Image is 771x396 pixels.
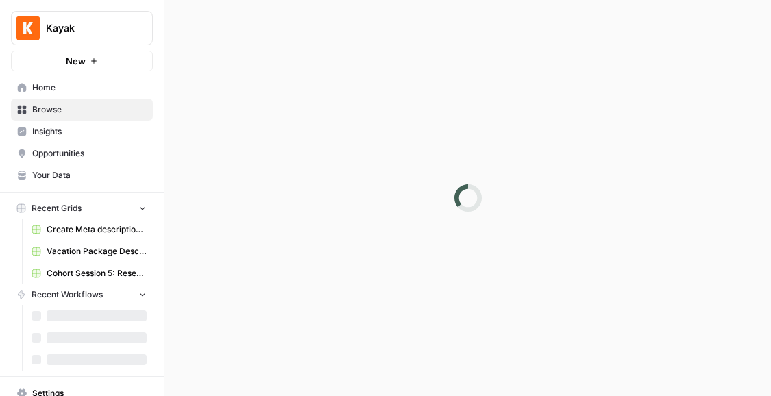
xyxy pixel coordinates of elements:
a: Vacation Package Description Generator (Oliana) Grid (1) [25,240,153,262]
span: Browse [32,103,147,116]
a: Create Meta description ([PERSON_NAME]) Grid [25,219,153,240]
span: Opportunities [32,147,147,160]
span: Cohort Session 5: Research ([GEOGRAPHIC_DATA]) [47,267,147,280]
span: Insights [32,125,147,138]
span: Recent Workflows [32,288,103,301]
a: Insights [11,121,153,143]
span: New [66,54,86,68]
span: Vacation Package Description Generator (Oliana) Grid (1) [47,245,147,258]
a: Browse [11,99,153,121]
a: Your Data [11,164,153,186]
a: Home [11,77,153,99]
a: Cohort Session 5: Research ([GEOGRAPHIC_DATA]) [25,262,153,284]
span: Home [32,82,147,94]
button: Recent Workflows [11,284,153,305]
span: Your Data [32,169,147,182]
img: Kayak Logo [16,16,40,40]
span: Recent Grids [32,202,82,214]
button: Workspace: Kayak [11,11,153,45]
button: New [11,51,153,71]
span: Kayak [46,21,129,35]
span: Create Meta description ([PERSON_NAME]) Grid [47,223,147,236]
a: Opportunities [11,143,153,164]
button: Recent Grids [11,198,153,219]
